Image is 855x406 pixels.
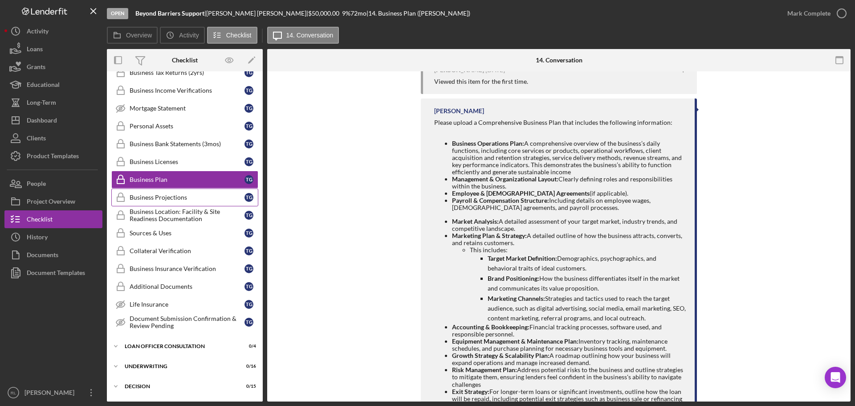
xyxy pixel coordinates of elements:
label: Checklist [226,32,252,39]
div: Activity [27,22,49,42]
strong: Business Operations Plan: [452,139,524,147]
a: Additional DocumentsTG [111,278,258,295]
strong: Brand Positioning: [488,275,539,282]
a: History [4,228,102,246]
a: Grants [4,58,102,76]
div: Sources & Uses [130,230,244,237]
li: A detailed outline of how the business attracts, converts, and retains customers. [452,232,686,324]
div: T G [244,246,253,255]
li: (if applicable). [452,190,686,197]
a: Business Tax Returns (2yrs)TG [111,64,258,82]
strong: Market Analysis: [452,217,499,225]
div: Educational [27,76,60,96]
button: Educational [4,76,102,94]
strong: Marketing Channels: [488,295,545,302]
button: Activity [160,27,204,44]
li: A comprehensive overview of the business’s daily functions, including core services or products, ... [452,140,686,176]
div: T G [244,104,253,113]
a: Product Templates [4,147,102,165]
label: Activity [179,32,199,39]
a: Business ProjectionsTG [111,189,258,206]
div: Checklist [172,57,198,64]
div: T G [244,300,253,309]
div: Clients [27,129,46,149]
button: Clients [4,129,102,147]
a: Business LicensesTG [111,153,258,171]
div: Business Insurance Verification [130,265,244,272]
a: Collateral VerificationTG [111,242,258,260]
strong: Exit Strategy: [452,388,489,395]
strong: Accounting & Bookkeeping: [452,323,529,331]
div: T G [244,139,253,148]
button: 14. Conversation [267,27,339,44]
div: Mark Complete [787,4,831,22]
div: Business Plan [130,176,244,183]
button: Overview [107,27,158,44]
div: T G [244,122,253,131]
div: Business Tax Returns (2yrs) [130,69,244,76]
div: History [27,228,48,248]
strong: Target Market Definition: [488,254,557,262]
div: Business Location: Facility & Site Readiness Documentation [130,208,244,222]
button: Checklist [207,27,257,44]
strong: Marketing Plan & Strategy: [452,232,527,239]
div: 0 / 4 [240,344,256,349]
button: Project Overview [4,193,102,210]
div: T G [244,193,253,202]
div: 0 / 15 [240,384,256,389]
div: T G [244,175,253,184]
div: T G [244,68,253,77]
button: Checklist [4,210,102,228]
div: Decision [125,384,234,389]
div: T G [244,229,253,238]
div: Business Projections [130,194,244,201]
button: Dashboard [4,111,102,129]
label: Overview [126,32,152,39]
button: Document Templates [4,264,102,282]
div: T G [244,157,253,166]
div: Document Submission Confirmation & Review Pending [130,315,244,329]
li: This includes: [470,246,686,324]
div: Product Templates [27,147,79,167]
p: How the business differentiates itself in the market and communicates its value proposition. [488,274,686,294]
li: Clearly defining roles and responsibilities within the business. [452,176,686,190]
a: Activity [4,22,102,40]
strong: Payroll & Compensation Structure: [452,197,549,204]
div: Loan Officer Consultation [125,344,234,349]
a: Business Income VerificationsTG [111,82,258,99]
div: Loans [27,40,43,60]
div: Checklist [27,210,53,230]
div: T G [244,211,253,220]
li: Inventory tracking, maintenance schedules, and purchase planning for necessary business tools and... [452,338,686,352]
div: Project Overview [27,193,75,213]
div: 72 mo [350,10,366,17]
a: Mortgage StatementTG [111,99,258,117]
a: Document Submission Confirmation & Review PendingTG [111,313,258,331]
a: Personal AssetsTG [111,117,258,135]
button: Documents [4,246,102,264]
div: People [27,175,46,195]
div: | 14. Business Plan ([PERSON_NAME]) [366,10,470,17]
b: Beyond Barriers Support [135,9,204,17]
li: A detailed assessment of your target market, industry trends, and competitive landscape. [452,218,686,232]
button: People [4,175,102,193]
strong: Risk Management Plan: [452,366,517,373]
div: T G [244,318,253,327]
div: Personal Assets [130,123,244,130]
a: Long-Term [4,94,102,111]
div: Business Licenses [130,158,244,165]
button: Loans [4,40,102,58]
li: For longer-term loans or significant investments, outline how the loan will be repaid, including ... [452,388,686,402]
div: Open Intercom Messenger [825,367,846,388]
li: A roadmap outlining how your business will expand operations and manage increased demand. [452,352,686,366]
div: 14. Conversation [536,57,582,64]
div: [PERSON_NAME] [434,107,484,115]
